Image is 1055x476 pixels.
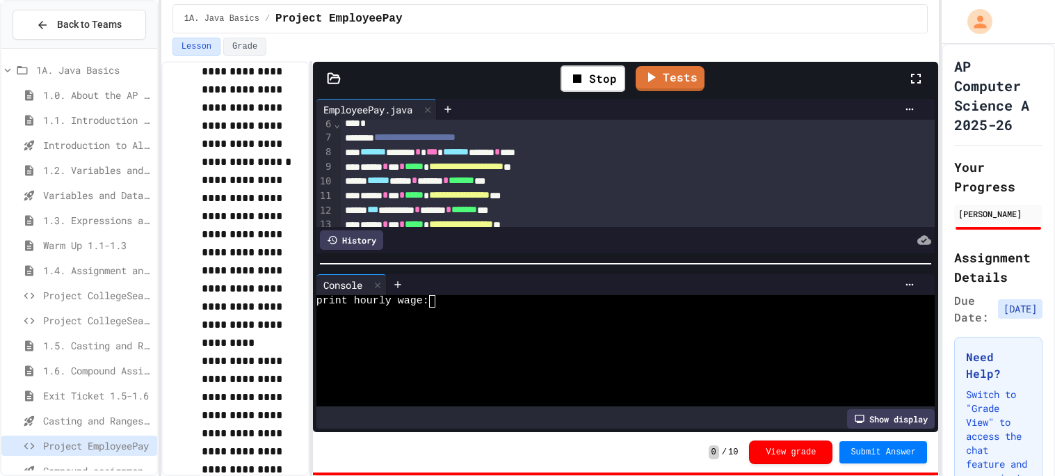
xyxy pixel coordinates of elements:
h3: Need Help? [966,349,1031,382]
span: 1A. Java Basics [184,13,259,24]
h1: AP Computer Science A 2025-26 [954,56,1042,134]
span: Project CollegeSearch (File Input) [43,313,152,328]
span: 1.2. Variables and Data Types [43,163,152,177]
span: Project EmployeePay [43,438,152,453]
div: 8 [316,145,334,160]
span: Fold line [334,118,341,129]
span: 1.4. Assignment and Input [43,263,152,278]
div: 12 [316,204,334,219]
h2: Assignment Details [954,248,1042,287]
span: Due Date: [954,292,992,326]
span: Back to Teams [57,17,122,32]
span: / [722,447,727,458]
button: Grade [223,38,266,56]
div: 10 [316,175,334,189]
span: Casting and Ranges of variables - Quiz [43,413,152,428]
span: 1.0. About the AP CSA Exam [43,88,152,102]
span: 1A. Java Basics [36,63,152,77]
span: print hourly wage: [316,295,429,308]
span: 0 [709,445,719,459]
a: Tests [636,66,704,91]
div: Console [316,278,369,292]
span: Submit Answer [851,447,916,458]
span: / [265,13,270,24]
div: EmployeePay.java [316,102,419,117]
button: View grade [749,441,832,464]
span: [DATE] [998,299,1042,319]
button: Lesson [172,38,220,56]
span: 1.3. Expressions and Output [43,213,152,228]
span: Variables and Data Types - Quiz [43,188,152,203]
button: Submit Answer [839,441,927,463]
div: 6 [316,118,334,132]
span: Project CollegeSearch [43,288,152,303]
div: 13 [316,218,334,232]
span: 1.5. Casting and Ranges of Values [43,338,152,353]
div: History [320,230,383,250]
div: 9 [316,160,334,175]
span: Warm Up 1.1-1.3 [43,238,152,253]
div: EmployeePay.java [316,99,437,120]
div: 11 [316,189,334,204]
h2: Your Progress [954,157,1042,196]
div: My Account [953,6,996,38]
div: 7 [316,131,334,145]
div: Show display [847,409,935,429]
div: [PERSON_NAME] [958,207,1038,220]
div: Console [316,274,387,295]
div: Stop [561,65,625,92]
span: 1.1. Introduction to Algorithms, Programming, and Compilers [43,113,152,127]
span: Project EmployeePay [275,10,402,27]
span: Exit Ticket 1.5-1.6 [43,388,152,403]
span: Introduction to Algorithms, Programming, and Compilers [43,138,152,152]
span: 10 [728,447,738,458]
span: 1.6. Compound Assignment Operators [43,363,152,378]
button: Back to Teams [13,10,146,40]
